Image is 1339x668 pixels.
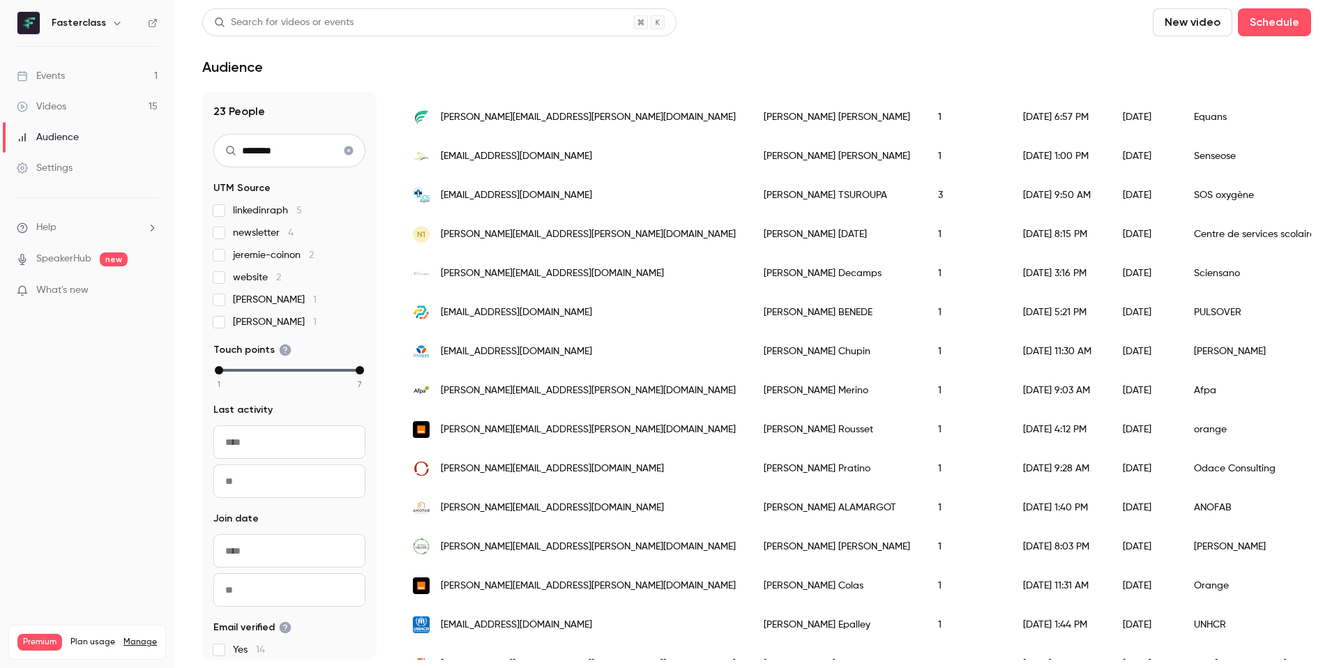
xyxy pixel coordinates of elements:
span: linkedinraph [233,204,302,218]
div: [PERSON_NAME] BENEDE [750,293,924,332]
div: [PERSON_NAME] [PERSON_NAME] [750,527,924,566]
img: equans.com [413,109,430,126]
div: [DATE] [1109,371,1180,410]
a: Manage [123,637,157,648]
button: New video [1153,8,1232,36]
div: [DATE] [1109,293,1180,332]
span: [PERSON_NAME][EMAIL_ADDRESS][DOMAIN_NAME] [441,266,664,281]
div: 1 [924,566,1009,605]
div: [PERSON_NAME] Epalley [750,605,924,644]
div: [DATE] [1109,566,1180,605]
span: Last activity [213,403,273,417]
div: 1 [924,410,1009,449]
span: [PERSON_NAME][EMAIL_ADDRESS][PERSON_NAME][DOMAIN_NAME] [441,540,736,554]
div: [DATE] 9:50 AM [1009,176,1109,215]
div: 1 [924,215,1009,254]
div: 1 [924,254,1009,293]
div: [PERSON_NAME] Decamps [750,254,924,293]
div: 1 [924,137,1009,176]
div: Videos [17,100,66,114]
img: odace-consulting.ch [413,460,430,477]
span: website [233,271,281,284]
span: newsletter [233,226,294,240]
span: [EMAIL_ADDRESS][DOMAIN_NAME] [441,305,592,320]
div: Settings [17,161,73,175]
div: Audience [17,130,79,144]
img: senseose.fr [413,151,430,161]
span: 1 [313,295,317,305]
div: [DATE] [1109,488,1180,527]
span: [PERSON_NAME][EMAIL_ADDRESS][DOMAIN_NAME] [441,462,664,476]
span: 7 [358,378,362,390]
img: bbox.fr [413,343,430,360]
div: [PERSON_NAME] Chupin [750,332,924,371]
div: min [215,366,223,374]
div: [DATE] 11:31 AM [1009,566,1109,605]
div: 1 [924,449,1009,488]
div: [DATE] [1109,410,1180,449]
div: [DATE] 1:44 PM [1009,605,1109,644]
div: [DATE] [1109,137,1180,176]
div: 1 [924,293,1009,332]
div: [DATE] 4:12 PM [1009,410,1109,449]
div: Events [17,69,65,83]
span: [PERSON_NAME] [233,293,317,307]
div: 1 [924,488,1009,527]
div: [DATE] [1109,254,1180,293]
div: [DATE] [1109,449,1180,488]
div: [DATE] 1:00 PM [1009,137,1109,176]
div: max [356,366,364,374]
div: [DATE] 9:28 AM [1009,449,1109,488]
h1: Audience [202,59,263,75]
div: [DATE] [1109,332,1180,371]
span: [EMAIL_ADDRESS][DOMAIN_NAME] [441,618,592,632]
span: [PERSON_NAME][EMAIL_ADDRESS][DOMAIN_NAME] [441,501,664,515]
div: [DATE] 5:21 PM [1009,293,1109,332]
div: [DATE] [1109,605,1180,644]
iframe: Noticeable Trigger [141,284,158,297]
img: afpa.fr [413,382,430,399]
span: 1 [218,378,220,390]
div: [PERSON_NAME] [DATE] [750,215,924,254]
div: 1 [924,527,1009,566]
img: Fasterclass [17,12,40,34]
span: [PERSON_NAME][EMAIL_ADDRESS][PERSON_NAME][DOMAIN_NAME] [441,579,736,593]
span: 2 [309,250,314,260]
span: 1 [313,317,317,327]
input: To [213,573,365,607]
div: [DATE] 3:16 PM [1009,254,1109,293]
div: [DATE] 8:03 PM [1009,527,1109,566]
span: 5 [296,206,302,215]
span: N1 [417,228,425,241]
div: [DATE] [1109,176,1180,215]
input: To [213,464,365,498]
img: sciensano.be [413,265,430,282]
input: From [213,425,365,459]
div: [DATE] 8:15 PM [1009,215,1109,254]
img: orange.com [413,577,430,594]
img: anofab.fr [413,499,430,516]
span: new [100,252,128,266]
div: [PERSON_NAME] Merino [750,371,924,410]
div: [PERSON_NAME] Colas [750,566,924,605]
div: 1 [924,371,1009,410]
input: From [213,534,365,568]
h1: 23 People [213,103,365,120]
span: [EMAIL_ADDRESS][DOMAIN_NAME] [441,188,592,203]
div: [PERSON_NAME] TSUROUPA [750,176,924,215]
div: [DATE] 1:40 PM [1009,488,1109,527]
div: 3 [924,176,1009,215]
div: [DATE] [1109,215,1180,254]
span: 4 [288,228,294,238]
a: SpeakerHub [36,252,91,266]
span: [PERSON_NAME][EMAIL_ADDRESS][PERSON_NAME][DOMAIN_NAME] [441,384,736,398]
span: Plan usage [70,637,115,648]
span: Help [36,220,56,235]
div: [DATE] [1109,527,1180,566]
img: georgeshelfer.com [413,538,430,555]
div: [DATE] [1109,98,1180,137]
span: [PERSON_NAME][EMAIL_ADDRESS][PERSON_NAME][DOMAIN_NAME] [441,423,736,437]
div: [PERSON_NAME] ALAMARGOT [750,488,924,527]
div: 1 [924,98,1009,137]
div: [PERSON_NAME] [PERSON_NAME] [750,98,924,137]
